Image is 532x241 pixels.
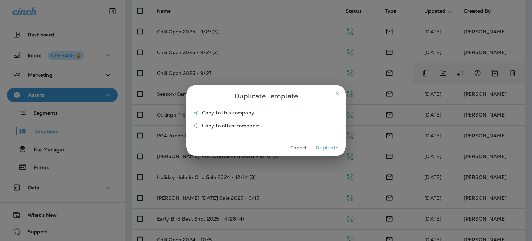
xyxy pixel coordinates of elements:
button: Cancel [285,143,311,153]
button: Duplicate [314,143,340,153]
span: Duplicate Template [234,91,298,102]
span: Copy to this company [202,110,254,115]
button: close [332,88,343,99]
span: Copy to other companies [202,123,262,128]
